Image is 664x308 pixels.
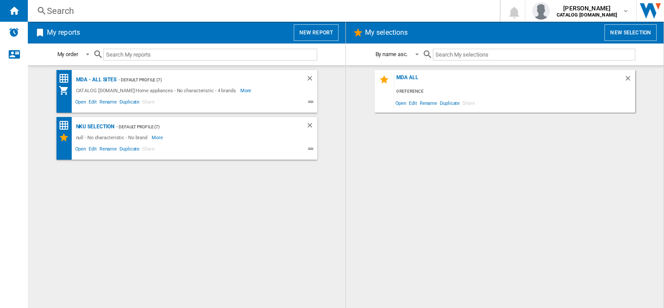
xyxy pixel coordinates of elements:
[59,85,74,96] div: My Assortment
[306,74,317,85] div: Delete
[141,145,156,155] span: Share
[557,4,617,13] span: [PERSON_NAME]
[141,98,156,108] span: Share
[240,85,253,96] span: More
[74,145,88,155] span: Open
[375,51,408,57] div: By name asc.
[394,86,635,97] div: 0 reference
[59,120,74,131] div: Price Matrix
[118,145,141,155] span: Duplicate
[74,74,117,85] div: MDA - All sites
[604,24,657,41] button: New selection
[103,49,317,60] input: Search My reports
[118,98,141,108] span: Duplicate
[87,98,98,108] span: Edit
[408,97,418,109] span: Edit
[152,132,164,143] span: More
[59,132,74,143] div: My Selections
[98,98,118,108] span: Rename
[114,121,288,132] div: - Default profile (7)
[532,2,550,20] img: profile.jpg
[363,24,409,41] h2: My selections
[74,121,115,132] div: NKU selection
[98,145,118,155] span: Rename
[394,97,408,109] span: Open
[294,24,339,41] button: New report
[74,98,88,108] span: Open
[9,27,19,37] img: alerts-logo.svg
[45,24,82,41] h2: My reports
[74,85,240,96] div: CATALOG [DOMAIN_NAME]:Home appliances - No characteristic - 4 brands
[87,145,98,155] span: Edit
[47,5,477,17] div: Search
[557,12,617,18] b: CATALOG [DOMAIN_NAME]
[438,97,461,109] span: Duplicate
[461,97,476,109] span: Share
[624,74,635,86] div: Delete
[306,121,317,132] div: Delete
[59,73,74,84] div: Price Matrix
[116,74,288,85] div: - Default profile (7)
[74,132,152,143] div: null - No characteristic - No brand
[418,97,438,109] span: Rename
[57,51,78,57] div: My order
[394,74,624,86] div: MDA All
[433,49,635,60] input: Search My selections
